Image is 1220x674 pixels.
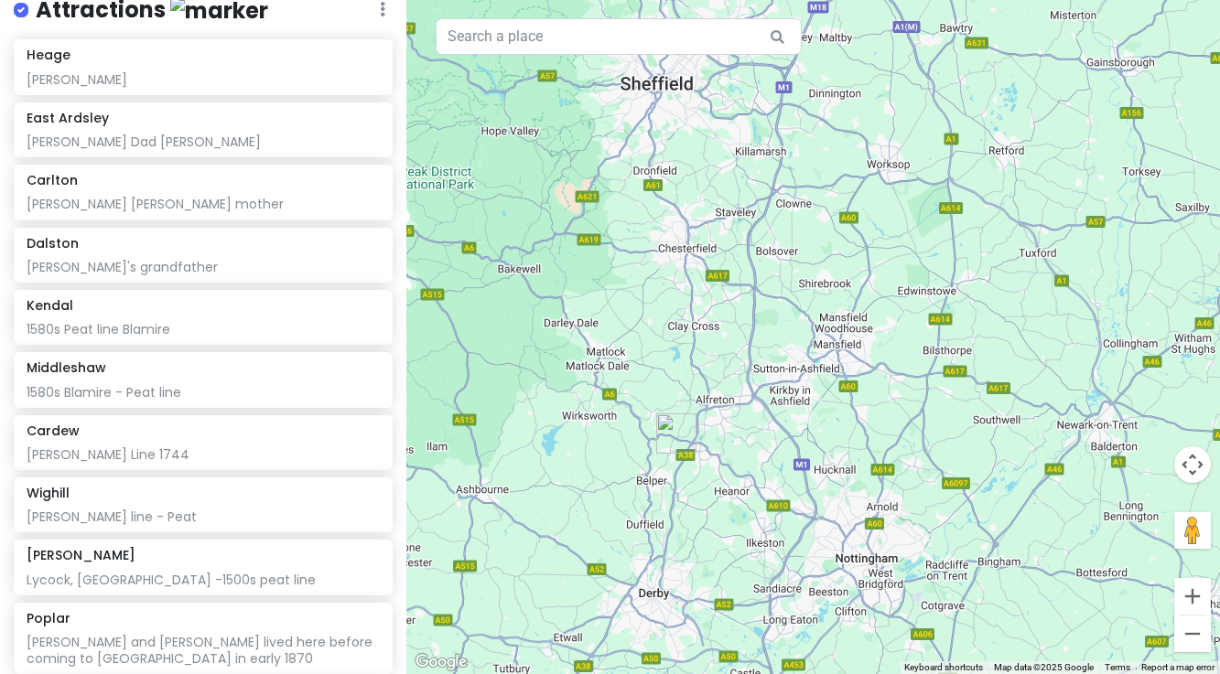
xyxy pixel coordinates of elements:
[27,610,70,626] h6: Poplar
[27,47,70,63] h6: Heage
[1174,446,1211,483] button: Map camera controls
[27,508,380,525] div: [PERSON_NAME] line - Peat
[1174,512,1211,549] button: Drag Pegman onto the map to open Street View
[27,359,106,376] h6: Middleshaw
[27,384,380,401] div: 1580s Blamire - Peat line
[904,661,983,674] button: Keyboard shortcuts
[27,485,70,501] h6: Wighill
[27,110,109,126] h6: East Ardsley
[411,650,471,674] img: Google
[27,321,380,337] div: 1580s Peat line Blamire
[27,235,79,251] h6: Dalston
[27,196,380,212] div: [PERSON_NAME] [PERSON_NAME] mother
[1105,662,1130,672] a: Terms (opens in new tab)
[436,18,802,55] input: Search a place
[994,662,1094,672] span: Map data ©2025 Google
[27,134,380,150] div: [PERSON_NAME] Dad [PERSON_NAME]
[411,650,471,674] a: Open this area in Google Maps (opens a new window)
[27,172,78,188] h6: Carlton
[27,572,380,588] div: Lycock, [GEOGRAPHIC_DATA] -1500s peat line
[656,413,696,454] div: Heage
[27,634,380,667] div: [PERSON_NAME] and [PERSON_NAME] lived here before coming to [GEOGRAPHIC_DATA] in early 1870
[27,71,380,88] div: [PERSON_NAME]
[1174,615,1211,652] button: Zoom out
[27,259,380,275] div: [PERSON_NAME]'s grandfather
[27,446,380,463] div: [PERSON_NAME] Line 1744
[27,547,135,563] h6: [PERSON_NAME]
[27,297,73,314] h6: Kendal
[27,423,80,439] h6: Cardew
[1141,662,1215,672] a: Report a map error
[1174,578,1211,615] button: Zoom in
